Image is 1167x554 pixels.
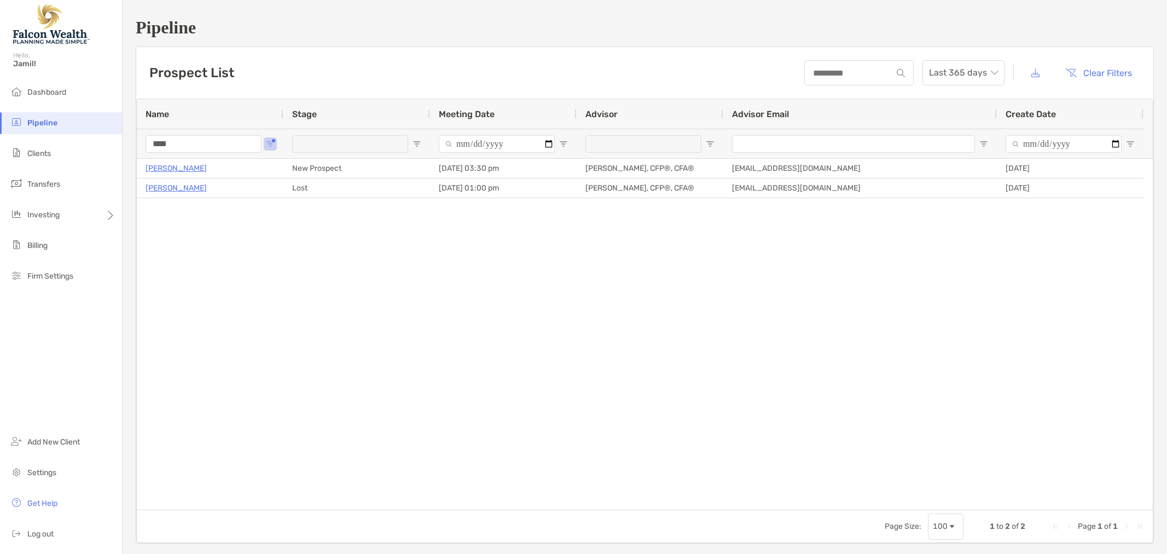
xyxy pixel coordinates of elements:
span: Name [146,109,169,119]
div: [DATE] [997,178,1143,198]
div: [EMAIL_ADDRESS][DOMAIN_NAME] [723,178,997,198]
div: Last Page [1135,522,1144,531]
img: billing icon [10,238,23,251]
button: Open Filter Menu [413,140,421,148]
span: Investing [27,210,60,220]
img: add_new_client icon [10,435,23,448]
span: Dashboard [27,88,66,97]
img: investing icon [10,207,23,221]
img: firm-settings icon [10,269,23,282]
a: [PERSON_NAME] [146,181,207,195]
span: Page [1078,522,1096,531]
button: Open Filter Menu [706,140,715,148]
div: [PERSON_NAME], CFP®, CFA® [577,178,723,198]
h1: Pipeline [136,18,1154,38]
img: Falcon Wealth Planning Logo [13,4,90,44]
div: New Prospect [283,159,430,178]
button: Open Filter Menu [266,140,275,148]
span: to [996,522,1003,531]
div: Next Page [1122,522,1131,531]
div: Lost [283,178,430,198]
span: 1 [990,522,995,531]
input: Advisor Email Filter Input [732,135,975,153]
span: Log out [27,529,54,539]
img: dashboard icon [10,85,23,98]
input: Create Date Filter Input [1006,135,1122,153]
div: Previous Page [1065,522,1073,531]
div: [EMAIL_ADDRESS][DOMAIN_NAME] [723,159,997,178]
span: Billing [27,241,48,250]
img: pipeline icon [10,116,23,129]
div: [DATE] 01:00 pm [430,178,577,198]
button: Open Filter Menu [1126,140,1135,148]
div: [DATE] [997,159,1143,178]
span: Settings [27,468,56,477]
span: Clients [27,149,51,158]
img: logout icon [10,527,23,540]
div: First Page [1052,522,1060,531]
img: input icon [897,69,905,77]
button: Clear Filters [1057,61,1140,85]
span: Firm Settings [27,272,73,281]
span: Pipeline [27,118,57,128]
span: of [1104,522,1111,531]
span: Transfers [27,180,60,189]
button: Open Filter Menu [559,140,568,148]
a: [PERSON_NAME] [146,161,207,175]
span: 1 [1098,522,1102,531]
span: Jamil! [13,59,115,68]
div: [DATE] 03:30 pm [430,159,577,178]
span: Get Help [27,499,57,508]
input: Name Filter Input [146,135,262,153]
span: Stage [292,109,317,119]
span: Advisor [585,109,618,119]
span: Advisor Email [732,109,789,119]
span: Meeting Date [439,109,495,119]
span: 2 [1020,522,1025,531]
div: Page Size: [885,522,921,531]
img: get-help icon [10,496,23,509]
img: settings icon [10,465,23,478]
span: Last 365 days [929,61,998,85]
span: Create Date [1006,109,1056,119]
img: transfers icon [10,177,23,190]
button: Open Filter Menu [979,140,988,148]
input: Meeting Date Filter Input [439,135,555,153]
span: Add New Client [27,437,80,447]
img: clients icon [10,146,23,159]
div: Page Size [928,513,963,540]
span: 2 [1005,522,1010,531]
h3: Prospect List [149,65,234,80]
span: 1 [1113,522,1118,531]
span: of [1012,522,1019,531]
div: 100 [933,522,948,531]
div: [PERSON_NAME], CFP®, CFA® [577,159,723,178]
